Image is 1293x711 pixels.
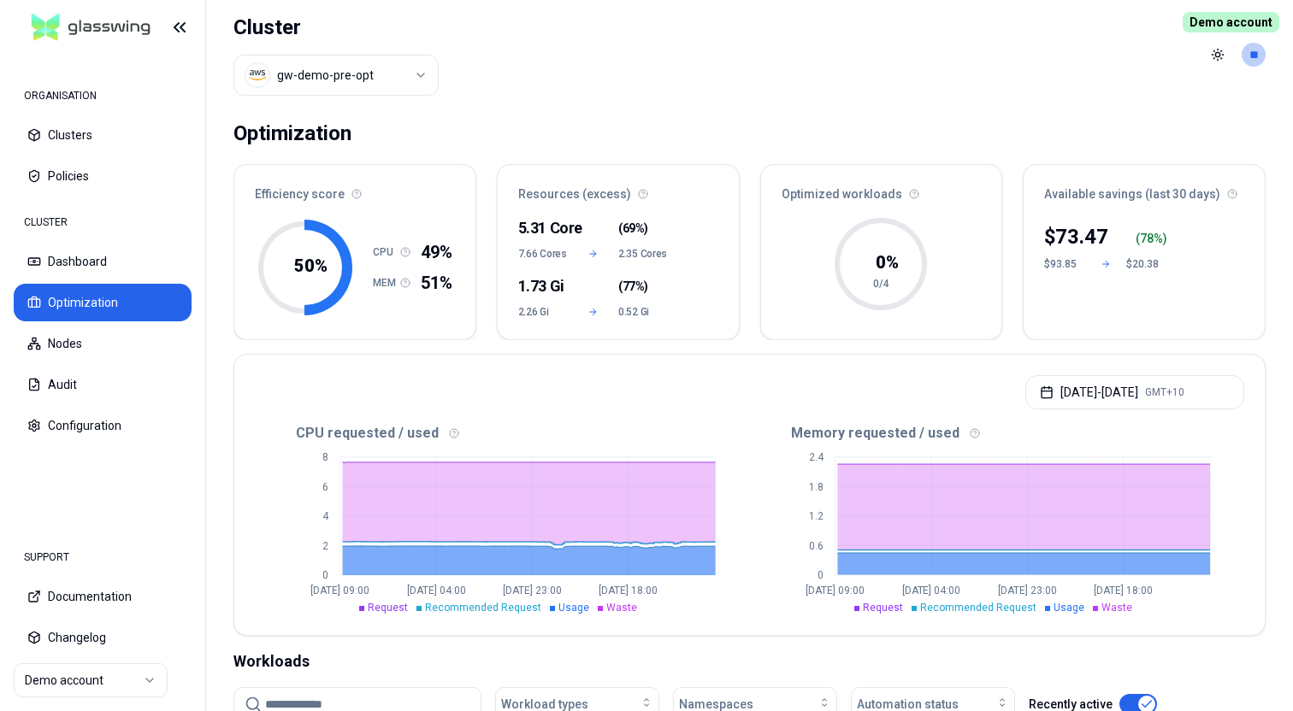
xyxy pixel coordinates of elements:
h1: Cluster [233,14,439,41]
span: 2.35 Cores [618,247,669,261]
span: Usage [558,602,589,614]
button: Audit [14,366,192,403]
tspan: [DATE] 23:00 [503,585,562,596]
div: Resources (excess) [498,165,739,213]
tspan: [DATE] 09:00 [310,585,369,596]
span: 69% [623,220,645,237]
button: Configuration [14,407,192,444]
span: Demo account [1183,12,1279,32]
div: Memory requested / used [750,423,1245,444]
tspan: 0.6 [808,540,823,552]
span: Waste [606,602,637,614]
h1: CPU [373,245,400,259]
div: gw-demo-pre-opt [277,67,374,84]
div: CLUSTER [14,205,192,239]
div: $93.85 [1044,257,1085,271]
div: 1.73 Gi [518,274,569,298]
tspan: 1.8 [808,481,823,493]
div: CPU requested / used [255,423,750,444]
span: ( ) [618,278,648,295]
button: Changelog [14,619,192,656]
tspan: 2.4 [808,451,824,463]
tspan: [DATE] 04:00 [901,585,960,596]
tspan: 0 % [876,252,899,273]
span: ( ) [618,220,648,237]
span: Request [863,602,903,614]
button: Dashboard [14,243,192,280]
span: GMT+10 [1145,385,1184,399]
p: 78 [1140,230,1154,247]
span: 49% [421,240,452,264]
tspan: [DATE] 18:00 [1094,585,1153,596]
tspan: 0/4 [873,278,889,290]
div: Optimization [233,116,351,150]
h1: MEM [373,276,400,290]
div: ( %) [1136,230,1167,247]
tspan: [DATE] 09:00 [806,585,865,596]
tspan: 0 [322,569,328,581]
tspan: 6 [322,481,328,493]
span: Recommended Request [425,602,541,614]
tspan: 4 [322,510,329,522]
tspan: [DATE] 18:00 [599,585,658,596]
div: $ [1044,223,1108,250]
span: 0.52 Gi [618,305,669,319]
span: 7.66 Cores [518,247,569,261]
div: Efficiency score [234,165,475,213]
div: $20.38 [1126,257,1167,271]
button: Select a value [233,55,439,96]
span: 77% [623,278,645,295]
tspan: 1.2 [808,510,823,522]
button: Clusters [14,116,192,154]
div: Optimized workloads [761,165,1002,213]
tspan: [DATE] 23:00 [997,585,1056,596]
span: Request [368,602,408,614]
tspan: 2 [322,540,328,552]
tspan: 0 [817,569,823,581]
button: Nodes [14,325,192,362]
label: Recently active [1029,698,1113,710]
div: SUPPORT [14,540,192,574]
button: Documentation [14,578,192,615]
div: Available savings (last 30 days) [1024,165,1265,213]
span: Waste [1101,602,1132,614]
img: aws [249,67,266,84]
div: ORGANISATION [14,79,192,113]
tspan: 8 [322,451,328,463]
span: 51% [421,271,452,295]
span: 2.26 Gi [518,305,569,319]
div: Workloads [233,649,1266,673]
button: [DATE]-[DATE]GMT+10 [1025,375,1244,409]
p: 73.47 [1055,223,1108,250]
button: Optimization [14,284,192,321]
button: Policies [14,157,192,195]
span: Recommended Request [920,602,1036,614]
img: GlassWing [25,8,157,48]
tspan: [DATE] 04:00 [407,585,466,596]
span: Usage [1054,602,1084,614]
tspan: 50 % [294,256,328,276]
div: 5.31 Core [518,216,569,240]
